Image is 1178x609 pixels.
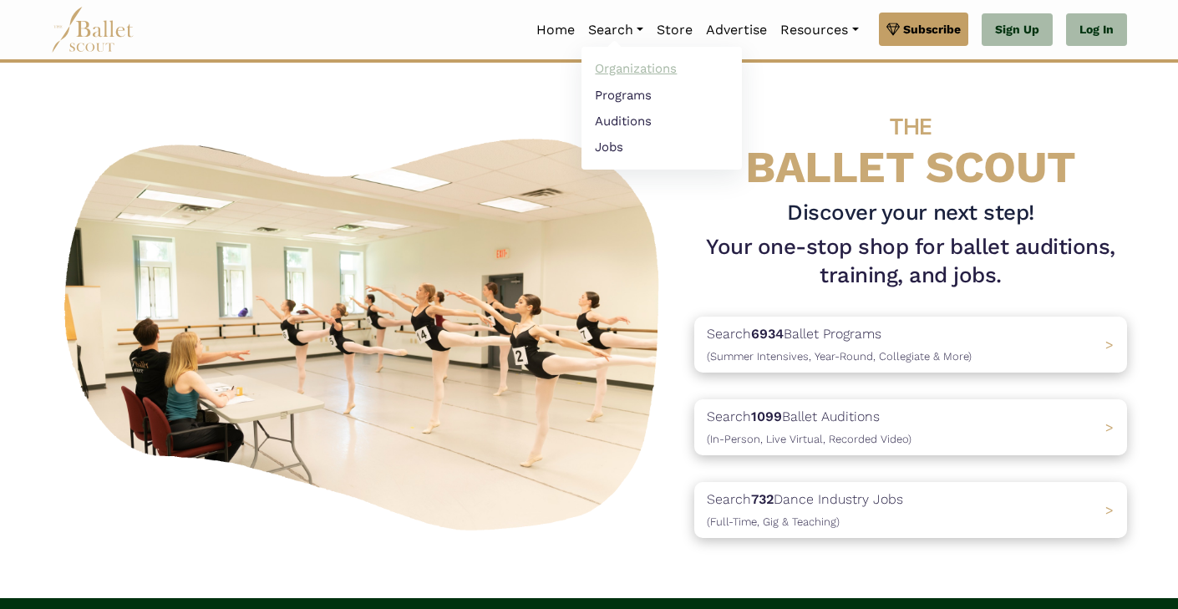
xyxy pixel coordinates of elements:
[51,120,681,540] img: A group of ballerinas talking to each other in a ballet studio
[890,113,932,140] span: THE
[903,20,961,38] span: Subscribe
[707,433,911,445] span: (In-Person, Live Virtual, Recorded Video)
[694,317,1127,373] a: Search6934Ballet Programs(Summer Intensives, Year-Round, Collegiate & More)>
[751,326,784,342] b: 6934
[581,13,650,48] a: Search
[774,13,865,48] a: Resources
[530,13,581,48] a: Home
[1066,13,1127,47] a: Log In
[707,350,972,363] span: (Summer Intensives, Year-Round, Collegiate & More)
[707,489,903,531] p: Search Dance Industry Jobs
[982,13,1053,47] a: Sign Up
[650,13,699,48] a: Store
[1105,419,1114,435] span: >
[694,96,1127,192] h4: BALLET SCOUT
[694,199,1127,227] h3: Discover your next step!
[581,47,742,170] ul: Resources
[581,82,742,108] a: Programs
[699,13,774,48] a: Advertise
[879,13,968,46] a: Subscribe
[581,134,742,160] a: Jobs
[1105,337,1114,353] span: >
[707,323,972,366] p: Search Ballet Programs
[707,515,840,528] span: (Full-Time, Gig & Teaching)
[694,233,1127,290] h1: Your one-stop shop for ballet auditions, training, and jobs.
[581,108,742,134] a: Auditions
[694,399,1127,455] a: Search1099Ballet Auditions(In-Person, Live Virtual, Recorded Video) >
[751,491,774,507] b: 732
[886,20,900,38] img: gem.svg
[694,482,1127,538] a: Search732Dance Industry Jobs(Full-Time, Gig & Teaching) >
[1105,502,1114,518] span: >
[751,409,782,424] b: 1099
[707,406,911,449] p: Search Ballet Auditions
[581,56,742,82] a: Organizations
